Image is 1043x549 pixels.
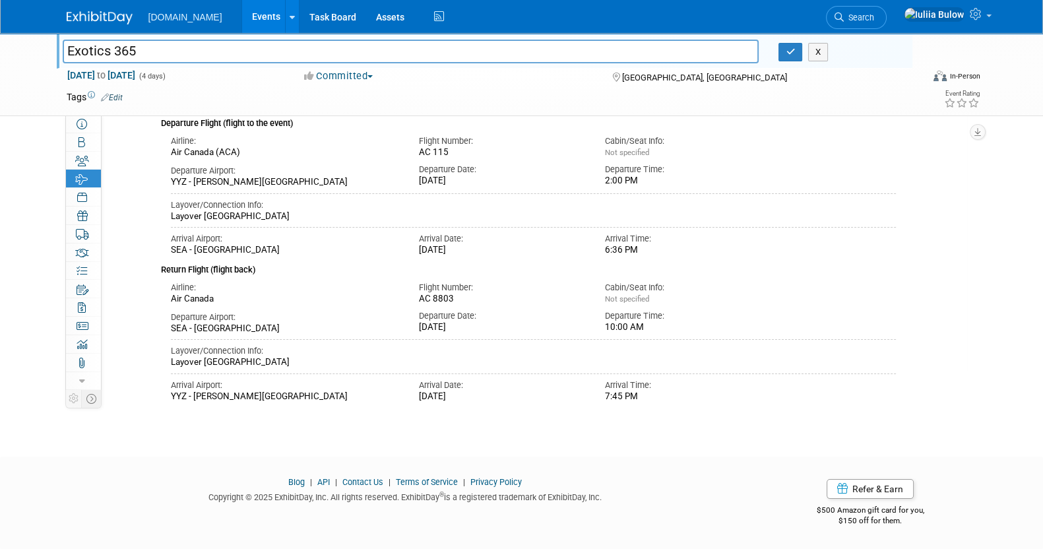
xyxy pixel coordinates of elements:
[171,199,896,211] div: Layover/Connection Info:
[419,322,585,333] div: [DATE]
[171,233,399,245] div: Arrival Airport:
[317,477,330,487] a: API
[605,391,771,403] div: 7:45 PM
[605,148,649,157] span: Not specified
[138,72,166,81] span: (4 days)
[171,311,399,323] div: Departure Airport:
[808,43,829,61] button: X
[171,211,896,222] div: Layover [GEOGRAPHIC_DATA]
[605,294,649,304] span: Not specified
[605,245,771,256] div: 6:36 PM
[101,93,123,102] a: Edit
[419,147,585,158] div: AC 115
[171,345,896,357] div: Layover/Connection Info:
[826,6,887,29] a: Search
[827,479,914,499] a: Refer & Earn
[419,294,585,305] div: AC 8803
[171,391,399,403] div: YYZ - [PERSON_NAME][GEOGRAPHIC_DATA]
[67,90,123,104] td: Tags
[764,515,977,527] div: $150 off for them.
[288,477,305,487] a: Blog
[396,477,458,487] a: Terms of Service
[844,69,980,88] div: Event Format
[342,477,383,487] a: Contact Us
[171,147,399,158] div: Air Canada (ACA)
[171,357,896,368] div: Layover [GEOGRAPHIC_DATA]
[419,310,585,322] div: Departure Date:
[419,135,585,147] div: Flight Number:
[171,323,399,335] div: SEA - [GEOGRAPHIC_DATA]
[67,69,136,81] span: [DATE] [DATE]
[605,176,771,187] div: 2:00 PM
[332,477,340,487] span: |
[81,390,101,407] td: Toggle Event Tabs
[148,12,222,22] span: [DOMAIN_NAME]
[943,90,979,97] div: Event Rating
[605,310,771,322] div: Departure Time:
[460,477,468,487] span: |
[171,379,399,391] div: Arrival Airport:
[764,496,977,527] div: $500 Amazon gift card for you,
[419,164,585,176] div: Departure Date:
[95,70,108,81] span: to
[439,491,444,498] sup: ®
[622,73,787,82] span: [GEOGRAPHIC_DATA], [GEOGRAPHIC_DATA]
[171,245,399,256] div: SEA - [GEOGRAPHIC_DATA]
[605,322,771,333] div: 10:00 AM
[949,71,980,81] div: In-Person
[419,176,585,187] div: [DATE]
[171,282,399,294] div: Airline:
[67,488,745,503] div: Copyright © 2025 ExhibitDay, Inc. All rights reserved. ExhibitDay is a registered trademark of Ex...
[161,256,896,276] div: Return Flight (flight back)
[300,69,378,83] button: Committed
[605,379,771,391] div: Arrival Time:
[307,477,315,487] span: |
[171,165,399,177] div: Departure Airport:
[419,391,585,403] div: [DATE]
[605,233,771,245] div: Arrival Time:
[66,390,82,407] td: Personalize Event Tab Strip
[171,177,399,188] div: YYZ - [PERSON_NAME][GEOGRAPHIC_DATA]
[844,13,874,22] span: Search
[419,233,585,245] div: Arrival Date:
[67,11,133,24] img: ExhibitDay
[161,110,896,130] div: Departure Flight (flight to the event)
[605,135,771,147] div: Cabin/Seat Info:
[470,477,522,487] a: Privacy Policy
[385,477,394,487] span: |
[171,135,399,147] div: Airline:
[419,282,585,294] div: Flight Number:
[933,71,947,81] img: Format-Inperson.png
[171,294,399,305] div: Air Canada
[605,164,771,176] div: Departure Time:
[605,282,771,294] div: Cabin/Seat Info:
[419,379,585,391] div: Arrival Date:
[904,7,964,22] img: Iuliia Bulow
[419,245,585,256] div: [DATE]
